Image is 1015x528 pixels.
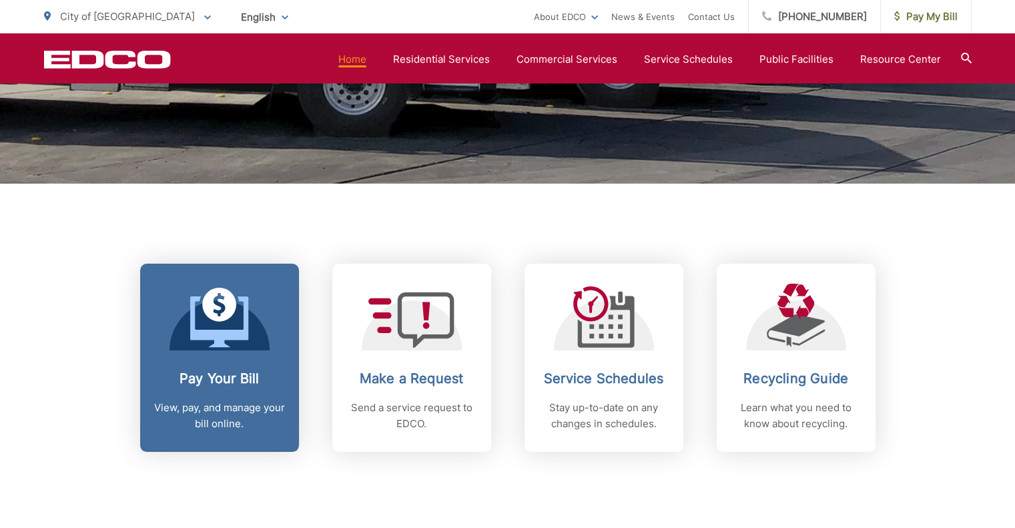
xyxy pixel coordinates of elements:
a: Pay Your Bill View, pay, and manage your bill online. [140,264,299,452]
a: About EDCO [534,9,598,25]
a: Service Schedules [644,51,733,67]
p: Learn what you need to know about recycling. [730,400,862,432]
span: City of [GEOGRAPHIC_DATA] [60,10,195,23]
a: Resource Center [860,51,941,67]
a: News & Events [611,9,675,25]
p: View, pay, and manage your bill online. [153,400,286,432]
h2: Make a Request [346,370,478,386]
a: Recycling Guide Learn what you need to know about recycling. [717,264,876,452]
a: Residential Services [393,51,490,67]
h2: Pay Your Bill [153,370,286,386]
a: Public Facilities [759,51,833,67]
p: Send a service request to EDCO. [346,400,478,432]
a: Contact Us [688,9,735,25]
a: Make a Request Send a service request to EDCO. [332,264,491,452]
p: Stay up-to-date on any changes in schedules. [538,400,670,432]
a: Home [338,51,366,67]
span: English [231,5,298,29]
a: EDCD logo. Return to the homepage. [44,50,171,69]
a: Commercial Services [517,51,617,67]
span: Pay My Bill [894,9,958,25]
h2: Recycling Guide [730,370,862,386]
a: Service Schedules Stay up-to-date on any changes in schedules. [525,264,683,452]
h2: Service Schedules [538,370,670,386]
